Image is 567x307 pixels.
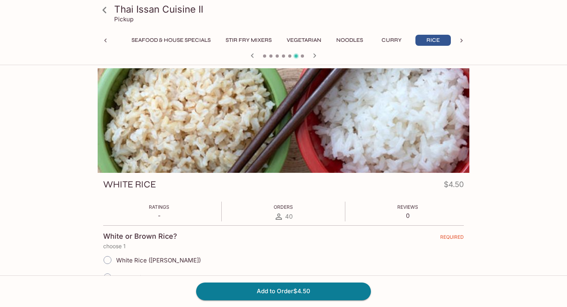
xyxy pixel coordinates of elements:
button: Seafood & House Specials [127,35,215,46]
span: Reviews [397,204,418,210]
span: Brown Rice [116,274,148,281]
span: 40 [285,213,293,220]
h3: WHITE RICE [103,178,156,191]
button: Vegetarian [282,35,326,46]
button: Rice [415,35,451,46]
p: Pickup [114,15,133,23]
button: Add to Order$4.50 [196,283,371,300]
span: Ratings [149,204,169,210]
h3: Thai Issan Cuisine II [114,3,466,15]
h4: White or Brown Rice? [103,232,177,241]
button: Stir Fry Mixers [221,35,276,46]
span: Orders [274,204,293,210]
button: Noodles [332,35,367,46]
h4: $4.50 [444,178,464,194]
span: White Rice ([PERSON_NAME]) [116,256,201,264]
div: WHITE RICE [98,68,469,173]
span: REQUIRED [440,234,464,243]
p: 0 [397,212,418,219]
button: Curry [374,35,409,46]
p: choose 1 [103,243,464,249]
p: - [149,212,169,219]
